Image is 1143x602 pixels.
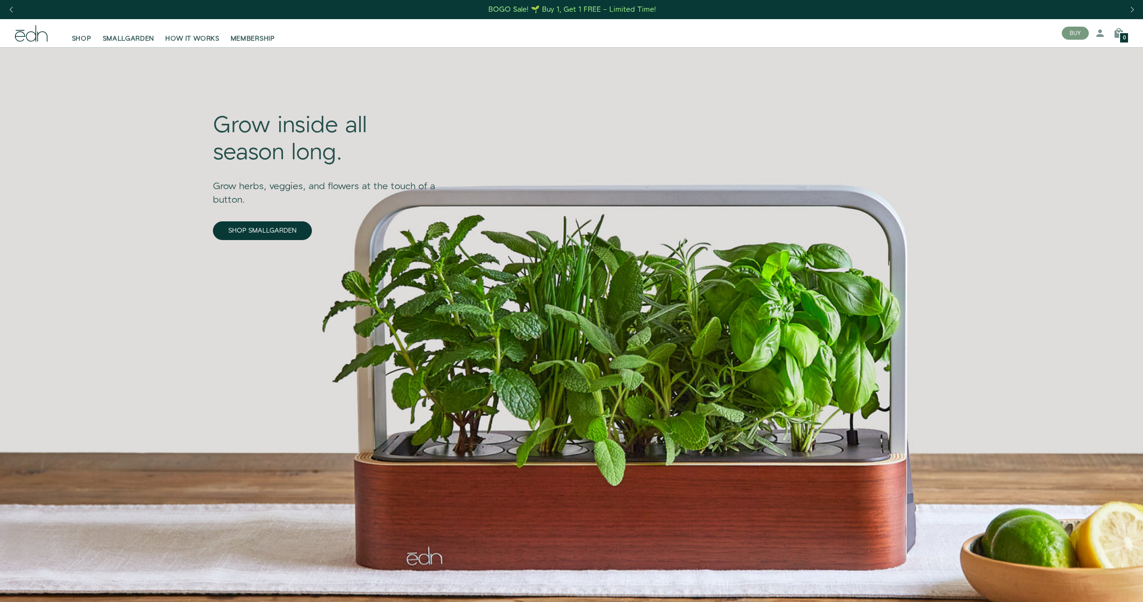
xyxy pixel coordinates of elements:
[213,167,439,207] div: Grow herbs, veggies, and flowers at the touch of a button.
[213,113,439,166] div: Grow inside all season long.
[97,23,160,43] a: SMALLGARDEN
[160,23,225,43] a: HOW IT WORKS
[103,34,155,43] span: SMALLGARDEN
[488,5,656,14] div: BOGO Sale! 🌱 Buy 1, Get 1 FREE – Limited Time!
[488,2,657,17] a: BOGO Sale! 🌱 Buy 1, Get 1 FREE – Limited Time!
[1060,574,1134,597] iframe: Apre un widget che permette di trovare ulteriori informazioni
[165,34,219,43] span: HOW IT WORKS
[213,221,312,240] a: SHOP SMALLGARDEN
[225,23,281,43] a: MEMBERSHIP
[72,34,92,43] span: SHOP
[231,34,275,43] span: MEMBERSHIP
[66,23,97,43] a: SHOP
[1123,35,1126,41] span: 0
[1062,27,1089,40] button: BUY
